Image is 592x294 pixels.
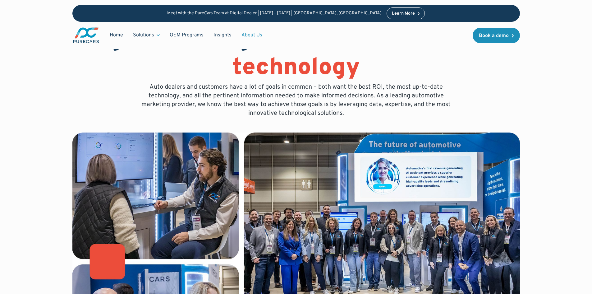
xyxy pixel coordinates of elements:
[72,27,100,44] img: purecars logo
[232,25,507,83] span: innovative ad technology
[105,29,128,41] a: Home
[209,29,236,41] a: Insights
[236,29,267,41] a: About Us
[128,29,165,41] div: Solutions
[133,32,154,39] div: Solutions
[387,7,425,19] a: Learn More
[167,11,382,16] p: Meet with the PureCars Team at Digital Dealer | [DATE] - [DATE] | [GEOGRAPHIC_DATA], [GEOGRAPHIC_...
[473,28,520,43] a: Book a demo
[72,27,100,44] a: main
[137,83,455,118] p: Auto dealers and customers have a lot of goals in common – both want the best ROI, the most up-to...
[479,33,509,38] div: Book a demo
[165,29,209,41] a: OEM Programs
[392,12,415,16] div: Learn More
